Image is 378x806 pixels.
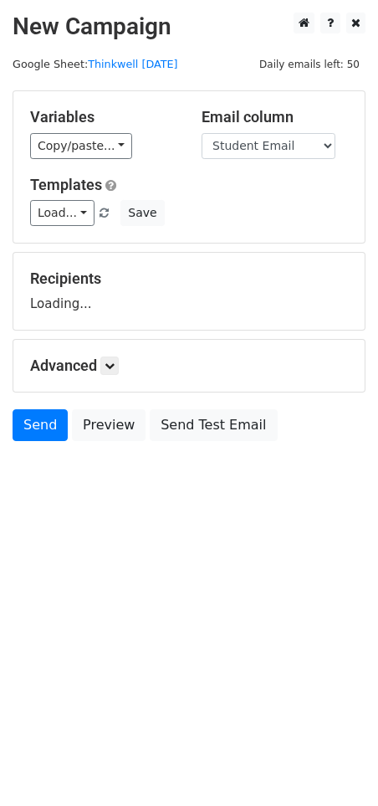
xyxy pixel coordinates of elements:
a: Send [13,409,68,441]
small: Google Sheet: [13,58,178,70]
div: Loading... [30,270,348,313]
a: Copy/paste... [30,133,132,159]
a: Thinkwell [DATE] [88,58,177,70]
button: Save [120,200,164,226]
span: Daily emails left: 50 [253,55,365,74]
h5: Advanced [30,357,348,375]
a: Load... [30,200,94,226]
h5: Email column [202,108,348,126]
a: Templates [30,176,102,193]
h5: Variables [30,108,176,126]
h2: New Campaign [13,13,365,41]
a: Send Test Email [150,409,277,441]
a: Preview [72,409,146,441]
a: Daily emails left: 50 [253,58,365,70]
h5: Recipients [30,270,348,288]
